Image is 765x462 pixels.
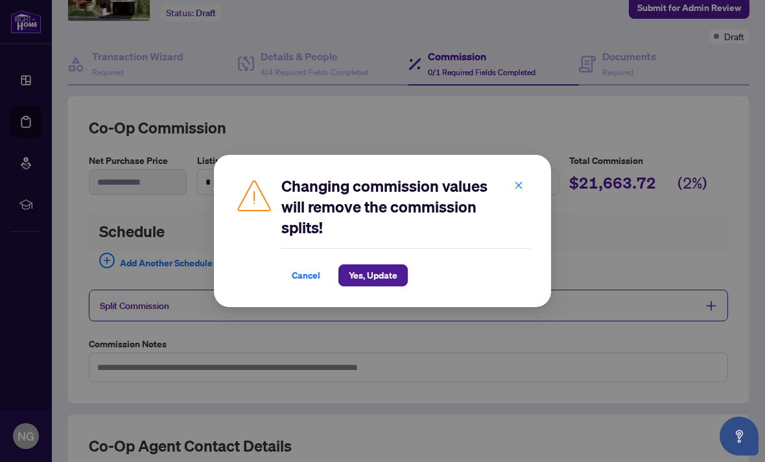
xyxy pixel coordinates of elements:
[292,265,320,286] span: Cancel
[720,417,759,456] button: Open asap
[281,264,331,286] button: Cancel
[338,264,408,286] button: Yes, Update
[514,181,523,190] span: close
[235,176,274,214] img: Caution Icon
[349,265,397,286] span: Yes, Update
[281,176,530,238] h2: Changing commission values will remove the commission splits!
